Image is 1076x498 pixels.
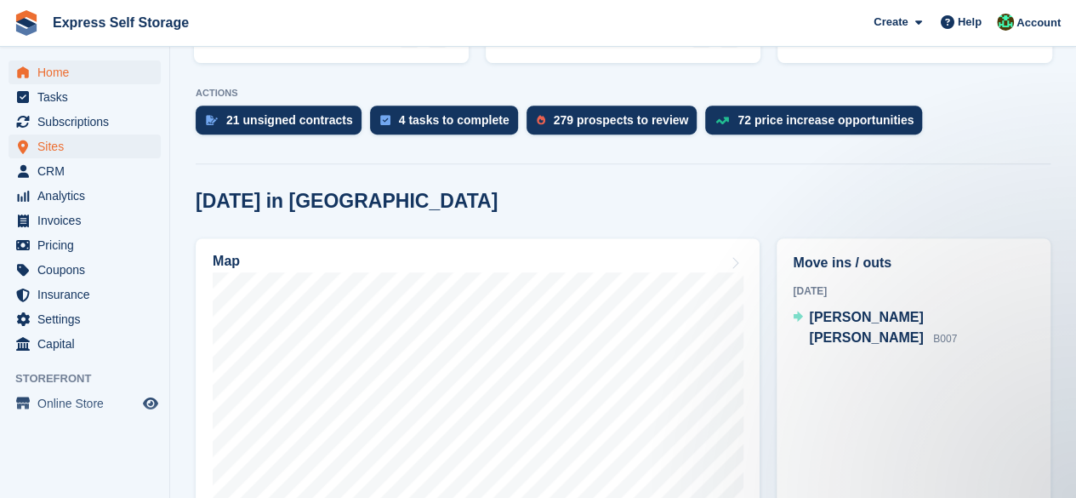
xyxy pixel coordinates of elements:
[226,113,353,127] div: 21 unsigned contracts
[37,258,139,282] span: Coupons
[370,106,527,143] a: 4 tasks to complete
[37,60,139,84] span: Home
[15,370,169,387] span: Storefront
[9,60,161,84] a: menu
[1016,14,1061,31] span: Account
[554,113,689,127] div: 279 prospects to review
[206,115,218,125] img: contract_signature_icon-13c848040528278c33f63329250d36e43548de30e8caae1d1a13099fd9432cc5.svg
[9,233,161,257] a: menu
[37,184,139,208] span: Analytics
[9,110,161,134] a: menu
[37,110,139,134] span: Subscriptions
[9,258,161,282] a: menu
[14,10,39,36] img: stora-icon-8386f47178a22dfd0bd8f6a31ec36ba5ce8667c1dd55bd0f319d3a0aa187defe.svg
[9,85,161,109] a: menu
[793,307,1034,350] a: [PERSON_NAME] [PERSON_NAME] B007
[737,113,914,127] div: 72 price increase opportunities
[809,310,923,345] span: [PERSON_NAME] [PERSON_NAME]
[37,307,139,331] span: Settings
[9,307,161,331] a: menu
[9,392,161,415] a: menu
[37,332,139,356] span: Capital
[380,115,390,125] img: task-75834270c22a3079a89374b754ae025e5fb1db73e45f91037f5363f120a921f8.svg
[9,184,161,208] a: menu
[37,85,139,109] span: Tasks
[196,88,1050,99] p: ACTIONS
[997,14,1014,31] img: Shakiyra Davis
[46,9,196,37] a: Express Self Storage
[933,333,957,345] span: B007
[9,159,161,183] a: menu
[37,392,139,415] span: Online Store
[196,106,370,143] a: 21 unsigned contracts
[140,393,161,414] a: Preview store
[37,135,139,158] span: Sites
[874,14,908,31] span: Create
[715,117,729,124] img: price_increase_opportunities-93ffe204e8149a01c8c9dc8f82e8f89637d9d84a8eef4429ea346261dce0b2c0.svg
[196,190,498,213] h2: [DATE] in [GEOGRAPHIC_DATA]
[793,283,1034,299] div: [DATE]
[793,253,1034,273] h2: Move ins / outs
[213,254,240,269] h2: Map
[37,159,139,183] span: CRM
[9,209,161,232] a: menu
[9,332,161,356] a: menu
[37,283,139,306] span: Insurance
[399,113,510,127] div: 4 tasks to complete
[537,115,545,125] img: prospect-51fa495bee0391a8d652442698ab0144808aea92771e9ea1ae160a38d050c398.svg
[37,233,139,257] span: Pricing
[527,106,706,143] a: 279 prospects to review
[958,14,982,31] span: Help
[9,283,161,306] a: menu
[9,135,161,158] a: menu
[705,106,931,143] a: 72 price increase opportunities
[37,209,139,232] span: Invoices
